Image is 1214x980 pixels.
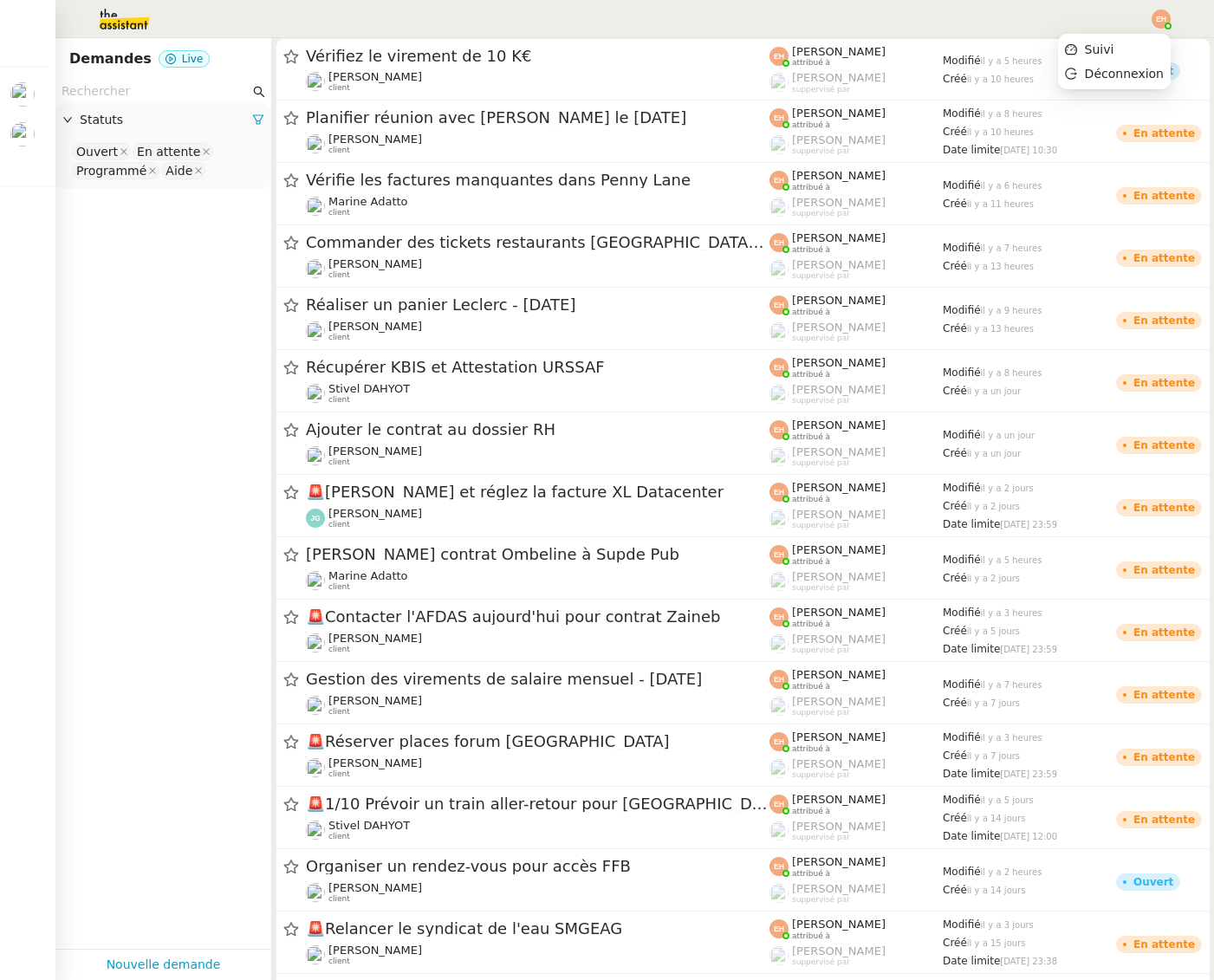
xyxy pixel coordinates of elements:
img: users%2FyQfMwtYgTqhRP2YHWHmG2s2LYaD3%2Favatar%2Fprofile-pic.png [769,509,789,529]
span: [DATE] 23:59 [1000,520,1057,529]
span: il y a 9 heures [981,306,1042,315]
app-user-label: suppervisé par [769,944,943,967]
span: Modifié [943,304,981,316]
img: svg [769,420,789,439]
span: 🚨 [306,732,325,750]
span: [PERSON_NAME] [792,855,886,868]
span: [PERSON_NAME] [792,918,886,931]
app-user-label: suppervisé par [769,258,943,281]
span: il y a 13 heures [967,324,1034,334]
span: client [328,395,350,405]
img: users%2FyQfMwtYgTqhRP2YHWHmG2s2LYaD3%2Favatar%2Fprofile-pic.png [769,821,789,840]
span: il y a 2 jours [981,484,1034,493]
span: [PERSON_NAME] [792,633,886,646]
span: Stivel DAHYOT [328,382,410,395]
app-user-label: attribué à [769,481,943,503]
span: Relancer le syndicat de l'eau SMGEAG [306,921,769,937]
img: users%2FyQfMwtYgTqhRP2YHWHmG2s2LYaD3%2Favatar%2Fprofile-pic.png [769,572,789,591]
span: [PERSON_NAME] [792,133,886,146]
span: il y a 8 heures [981,109,1042,119]
app-user-label: suppervisé par [769,196,943,218]
span: [PERSON_NAME] [792,321,886,334]
span: attribué à [792,744,830,754]
app-user-detailed-label: client [306,507,769,529]
span: client [328,769,350,779]
span: suppervisé par [792,334,850,343]
nz-select-item: Aide [161,162,205,179]
app-user-detailed-label: client [306,257,769,280]
span: Créé [943,260,967,272]
app-user-label: attribué à [769,231,943,254]
span: [PERSON_NAME] [328,881,422,894]
span: suppervisé par [792,583,850,593]
img: svg [306,509,325,528]
span: Date limite [943,768,1000,780]
span: [PERSON_NAME] [792,196,886,209]
img: users%2FyQfMwtYgTqhRP2YHWHmG2s2LYaD3%2Favatar%2Fprofile-pic.png [769,697,789,716]
app-user-label: suppervisé par [769,133,943,156]
div: En attente [1133,440,1195,451]
span: suppervisé par [792,85,850,94]
span: il y a 14 jours [967,886,1026,895]
img: svg [769,545,789,564]
span: [PERSON_NAME] [328,257,422,270]
span: Marine Adatto [328,195,408,208]
span: suppervisé par [792,895,850,905]
img: users%2FyQfMwtYgTqhRP2YHWHmG2s2LYaD3%2Favatar%2Fprofile-pic.png [769,759,789,778]
span: client [328,146,350,155]
span: [PERSON_NAME] [792,169,886,182]
span: attribué à [792,931,830,941]
span: Modifié [943,554,981,566]
img: svg [769,919,789,938]
span: Créé [943,73,967,85]
span: attribué à [792,807,830,816]
span: il y a 2 jours [967,574,1020,583]
span: il y a 10 heures [967,75,1034,84]
span: 🚨 [306,483,325,501]
span: [PERSON_NAME] [792,107,886,120]
app-user-label: attribué à [769,294,943,316]
nz-select-item: Ouvert [72,143,131,160]
span: [PERSON_NAME] [792,606,886,619]
app-user-detailed-label: client [306,320,769,342]
span: client [328,957,350,966]
span: il y a 5 heures [981,555,1042,565]
img: users%2FyQfMwtYgTqhRP2YHWHmG2s2LYaD3%2Favatar%2Fprofile-pic.png [769,322,789,341]
span: il y a 3 jours [981,920,1034,930]
span: [PERSON_NAME] [792,508,886,521]
div: En attente [1133,378,1195,388]
span: il y a 11 heures [967,199,1034,209]
span: Modifié [943,55,981,67]
span: Créé [943,884,967,896]
span: [PERSON_NAME] [792,258,886,271]
span: il y a 15 jours [967,938,1026,948]
span: [PERSON_NAME] [792,793,886,806]
img: users%2FyQfMwtYgTqhRP2YHWHmG2s2LYaD3%2Favatar%2Fprofile-pic.png [769,73,789,92]
span: client [328,83,350,93]
img: users%2FtFhOaBya8rNVU5KG7br7ns1BCvi2%2Favatar%2Faa8c47da-ee6c-4101-9e7d-730f2e64f978 [306,134,325,153]
div: En attente [1133,315,1195,326]
span: [PERSON_NAME] [792,231,886,244]
span: [PERSON_NAME] [328,445,422,458]
img: users%2FKIcnt4T8hLMuMUUpHYCYQM06gPC2%2Favatar%2F1dbe3bdc-0f95-41bf-bf6e-fc84c6569aaf [306,821,325,840]
span: attribué à [792,432,830,442]
img: svg [769,607,789,626]
div: Ouvert [1133,877,1173,887]
div: Aide [166,163,192,178]
span: Organiser un rendez-vous pour accès FFB [306,859,769,874]
span: [PERSON_NAME] [328,320,422,333]
span: Stivel DAHYOT [328,819,410,832]
span: Planifier réunion avec [PERSON_NAME] le [DATE] [306,110,769,126]
app-user-label: attribué à [769,855,943,878]
img: svg [769,108,789,127]
span: Contacter l'AFDAS aujourd'hui pour contrat Zaineb [306,609,769,625]
a: Nouvelle demande [107,955,221,975]
span: [DATE] 23:59 [1000,645,1057,654]
span: il y a 2 heures [981,867,1042,877]
span: 🚨 [306,795,325,813]
app-user-detailed-label: client [306,195,769,217]
span: Créé [943,385,967,397]
span: il y a 2 jours [967,502,1020,511]
span: Modifié [943,367,981,379]
span: Vérifie les factures manquantes dans Penny Lane [306,172,769,188]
